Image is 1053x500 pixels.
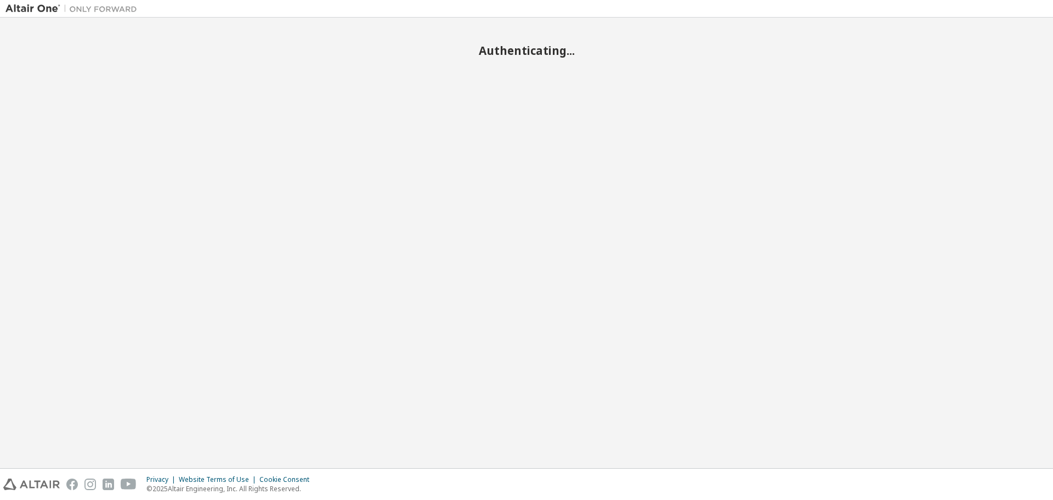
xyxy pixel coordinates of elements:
img: facebook.svg [66,479,78,490]
img: Altair One [5,3,143,14]
img: altair_logo.svg [3,479,60,490]
p: © 2025 Altair Engineering, Inc. All Rights Reserved. [146,484,316,493]
div: Cookie Consent [259,475,316,484]
img: instagram.svg [84,479,96,490]
h2: Authenticating... [5,43,1048,58]
img: youtube.svg [121,479,137,490]
div: Privacy [146,475,179,484]
div: Website Terms of Use [179,475,259,484]
img: linkedin.svg [103,479,114,490]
